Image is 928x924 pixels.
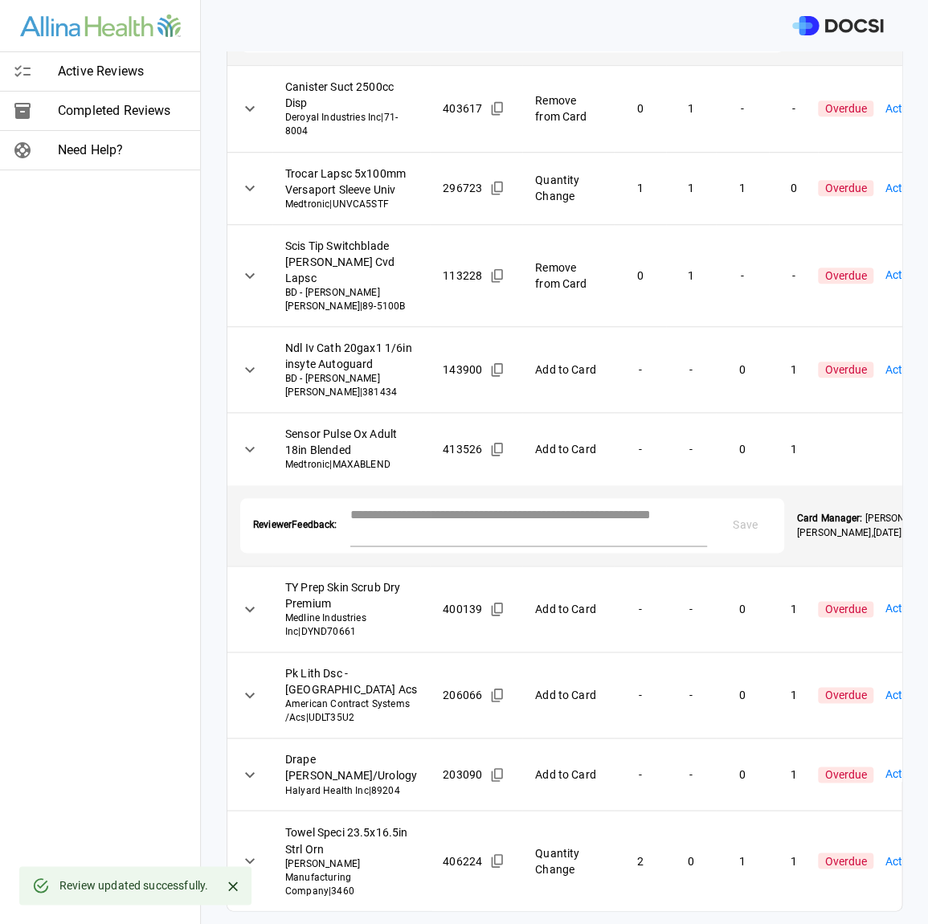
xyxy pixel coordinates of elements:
[797,513,862,524] strong: Card Manager:
[285,579,417,611] span: TY Prep Skin Scrub Dry Premium
[614,327,667,413] td: -
[818,687,873,703] span: Overdue
[285,824,417,856] span: Towel Speci 23.5x16.5in Strl Orn
[522,652,614,738] td: Add to Card
[769,413,819,485] td: 1
[485,763,509,787] button: Copied!
[285,372,417,399] span: BD - [PERSON_NAME] [PERSON_NAME] | 381434
[285,611,417,639] span: Medline Industries Inc | DYND70661
[443,180,482,196] span: 296723
[614,738,667,811] td: -
[485,683,509,707] button: Copied!
[485,437,509,461] button: Copied!
[443,268,482,284] span: 113228
[818,767,873,783] span: Overdue
[792,16,883,36] img: DOCSI Logo
[666,811,716,910] td: 0
[20,14,181,38] img: Site Logo
[818,362,873,378] span: Overdue
[614,152,667,224] td: 1
[285,340,417,372] span: Ndl Iv Cath 20gax1 1/6in insyte Autoguard
[285,857,417,897] span: [PERSON_NAME] Manufacturing Company | 3460
[769,327,819,413] td: 1
[716,413,769,485] td: 0
[769,738,819,811] td: 1
[818,100,873,117] span: Overdue
[285,751,417,783] span: Drape [PERSON_NAME]/Urology
[285,665,417,697] span: Pk Lith Dsc - [GEOGRAPHIC_DATA] Acs
[253,518,337,532] span: Reviewer Feedback:
[285,426,417,458] span: Sensor Pulse Ox Adult 18in Blended
[666,224,716,326] td: 1
[818,268,873,284] span: Overdue
[666,738,716,811] td: -
[716,811,769,910] td: 1
[614,66,667,152] td: 0
[58,101,187,121] span: Completed Reviews
[285,198,417,211] span: Medtronic | UNVCA5STF
[716,152,769,224] td: 1
[666,413,716,485] td: -
[522,738,614,811] td: Add to Card
[769,224,819,326] td: -
[769,152,819,224] td: 0
[522,566,614,652] td: Add to Card
[443,441,482,457] span: 413526
[614,652,667,738] td: -
[769,652,819,738] td: 1
[485,176,509,200] button: Copied!
[285,783,417,797] span: Halyard Health Inc | 89204
[614,413,667,485] td: -
[614,811,667,910] td: 2
[443,100,482,117] span: 403617
[59,871,208,900] div: Review updated successfully.
[769,566,819,652] td: 1
[522,811,614,910] td: Quantity Change
[666,566,716,652] td: -
[58,141,187,160] span: Need Help?
[285,697,417,725] span: American Contract Systems /Acs | UDLT35U2
[285,458,417,472] span: Medtronic | MAXABLEND
[716,66,769,152] td: -
[666,652,716,738] td: -
[443,362,482,378] span: 143900
[716,327,769,413] td: 0
[818,852,873,869] span: Overdue
[716,566,769,652] td: 0
[485,96,509,121] button: Copied!
[522,66,614,152] td: Remove from Card
[285,166,417,198] span: Trocar Lapsc 5x100mm Versaport Sleeve Univ
[818,180,873,196] span: Overdue
[58,62,187,81] span: Active Reviews
[522,327,614,413] td: Add to Card
[522,224,614,326] td: Remove from Card
[443,601,482,617] span: 400139
[716,652,769,738] td: 0
[716,738,769,811] td: 0
[614,224,667,326] td: 0
[666,152,716,224] td: 1
[485,597,509,621] button: Copied!
[221,874,245,898] button: Close
[285,79,417,111] span: Canister Suct 2500cc Disp
[716,224,769,326] td: -
[666,327,716,413] td: -
[666,66,716,152] td: 1
[818,601,873,617] span: Overdue
[285,111,417,138] span: Deroyal Industries Inc | 71-8004
[769,66,819,152] td: -
[443,767,482,783] span: 203090
[443,852,482,869] span: 406224
[443,687,482,703] span: 206066
[485,264,509,288] button: Copied!
[769,811,819,910] td: 1
[285,286,417,313] span: BD - [PERSON_NAME] [PERSON_NAME] | 89-5100B
[522,413,614,485] td: Add to Card
[485,848,509,873] button: Copied!
[285,238,417,286] span: Scis Tip Switchblade [PERSON_NAME] Cvd Lapsc
[485,358,509,382] button: Copied!
[522,152,614,224] td: Quantity Change
[614,566,667,652] td: -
